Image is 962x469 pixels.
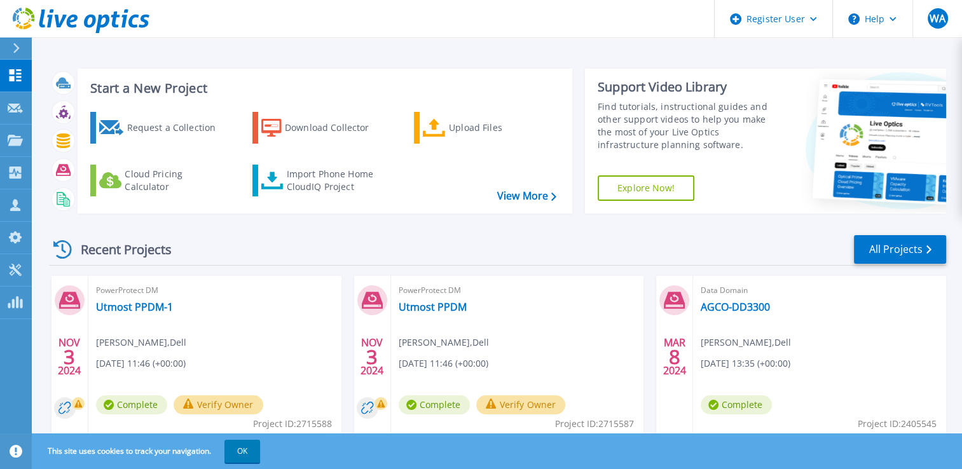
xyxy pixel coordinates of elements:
div: Request a Collection [127,115,228,140]
span: PowerProtect DM [96,283,334,297]
button: Verify Owner [476,395,566,414]
span: Complete [399,395,470,414]
span: [PERSON_NAME] , Dell [701,336,791,350]
button: Verify Owner [174,395,263,414]
h3: Start a New Project [90,81,556,95]
a: Utmost PPDM [399,301,467,313]
a: Request a Collection [90,112,232,144]
a: Utmost PPDM-1 [96,301,173,313]
a: AGCO-DD3300 [701,301,770,313]
div: MAR 2024 [663,334,687,380]
span: Complete [96,395,167,414]
div: Cloud Pricing Calculator [125,168,226,193]
a: View More [497,190,556,202]
span: [DATE] 11:46 (+00:00) [399,357,488,370]
div: Upload Files [449,115,551,140]
span: Data Domain [701,283,938,297]
div: Recent Projects [49,234,189,265]
span: Project ID: 2715587 [555,417,634,431]
span: [PERSON_NAME] , Dell [399,336,489,350]
span: 8 [669,351,680,362]
a: Download Collector [252,112,394,144]
span: PowerProtect DM [399,283,636,297]
span: [PERSON_NAME] , Dell [96,336,186,350]
div: NOV 2024 [57,334,81,380]
div: Support Video Library [598,79,779,95]
span: Complete [701,395,772,414]
a: Upload Files [414,112,556,144]
div: Download Collector [285,115,387,140]
div: NOV 2024 [360,334,384,380]
div: Find tutorials, instructional guides and other support videos to help you make the most of your L... [598,100,779,151]
span: Project ID: 2715588 [253,417,332,431]
div: Import Phone Home CloudIQ Project [286,168,385,193]
span: 3 [366,351,378,362]
a: Explore Now! [598,175,694,201]
span: 3 [64,351,75,362]
a: Cloud Pricing Calculator [90,165,232,196]
span: Project ID: 2405545 [858,417,937,431]
a: All Projects [854,235,946,264]
span: [DATE] 13:35 (+00:00) [701,357,790,370]
span: This site uses cookies to track your navigation. [35,440,260,463]
button: OK [224,440,260,463]
span: WA [930,13,945,24]
span: [DATE] 11:46 (+00:00) [96,357,186,370]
